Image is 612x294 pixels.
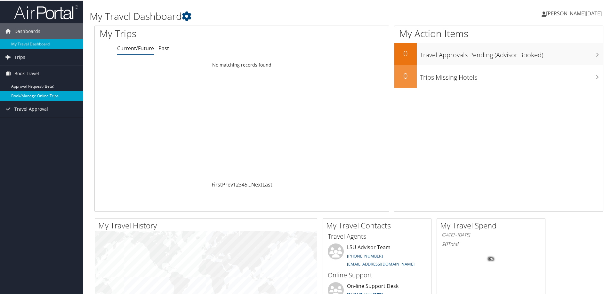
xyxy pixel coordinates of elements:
[440,219,545,230] h2: My Travel Spend
[442,240,447,247] span: $0
[488,257,494,260] tspan: 0%
[236,180,239,187] a: 2
[542,3,608,22] a: [PERSON_NAME][DATE]
[117,44,154,51] a: Current/Future
[251,180,262,187] a: Next
[239,180,242,187] a: 3
[247,180,251,187] span: …
[242,180,245,187] a: 4
[262,180,272,187] a: Last
[100,26,262,40] h1: My Trips
[212,180,222,187] a: First
[394,47,417,58] h2: 0
[158,44,169,51] a: Past
[442,240,540,247] h6: Total
[442,231,540,237] h6: [DATE] - [DATE]
[222,180,233,187] a: Prev
[14,65,39,81] span: Book Travel
[325,243,430,269] li: LSU Advisor Team
[546,9,602,16] span: [PERSON_NAME][DATE]
[394,26,603,40] h1: My Action Items
[347,252,383,258] a: [PHONE_NUMBER]
[394,65,603,87] a: 0Trips Missing Hotels
[347,260,415,266] a: [EMAIL_ADDRESS][DOMAIN_NAME]
[14,23,40,39] span: Dashboards
[328,270,426,279] h3: Online Support
[420,47,603,59] h3: Travel Approvals Pending (Advisor Booked)
[95,59,389,70] td: No matching records found
[394,42,603,65] a: 0Travel Approvals Pending (Advisor Booked)
[98,219,317,230] h2: My Travel History
[90,9,435,22] h1: My Travel Dashboard
[14,49,25,65] span: Trips
[394,70,417,81] h2: 0
[326,219,431,230] h2: My Travel Contacts
[233,180,236,187] a: 1
[14,4,78,19] img: airportal-logo.png
[328,231,426,240] h3: Travel Agents
[420,69,603,81] h3: Trips Missing Hotels
[245,180,247,187] a: 5
[14,100,48,116] span: Travel Approval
